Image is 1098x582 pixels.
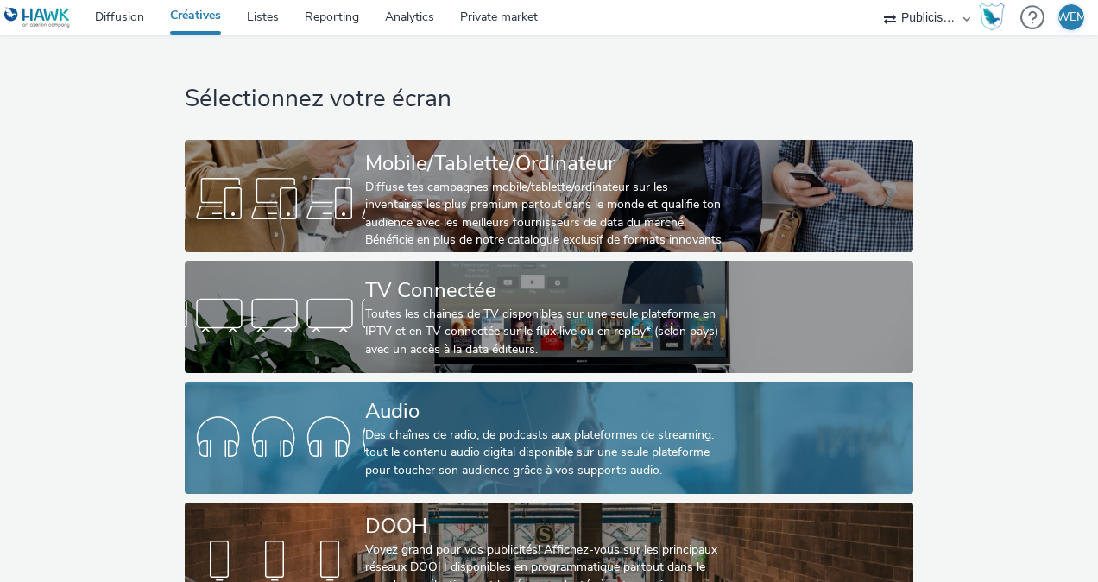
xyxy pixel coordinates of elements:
[365,306,726,358] div: Toutes les chaines de TV disponibles sur une seule plateforme en IPTV et en TV connectée sur le f...
[365,275,726,306] div: TV Connectée
[365,149,726,179] div: Mobile/Tablette/Ordinateur
[185,382,912,494] a: AudioDes chaînes de radio, de podcasts aux plateformes de streaming: tout le contenu audio digita...
[4,7,71,28] img: undefined Logo
[365,179,726,250] div: Diffuse tes campagnes mobile/tablette/ordinateur sur les inventaires les plus premium partout dan...
[1057,4,1087,30] div: WEM
[185,261,912,373] a: TV ConnectéeToutes les chaines de TV disponibles sur une seule plateforme en IPTV et en TV connec...
[185,83,912,116] h1: Sélectionnez votre écran
[185,140,912,252] a: Mobile/Tablette/OrdinateurDiffuse tes campagnes mobile/tablette/ordinateur sur les inventaires le...
[365,511,726,541] div: DOOH
[365,427,726,479] div: Des chaînes de radio, de podcasts aux plateformes de streaming: tout le contenu audio digital dis...
[365,396,726,427] div: Audio
[979,3,1012,31] a: Hawk Academy
[979,3,1005,31] img: Hawk Academy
